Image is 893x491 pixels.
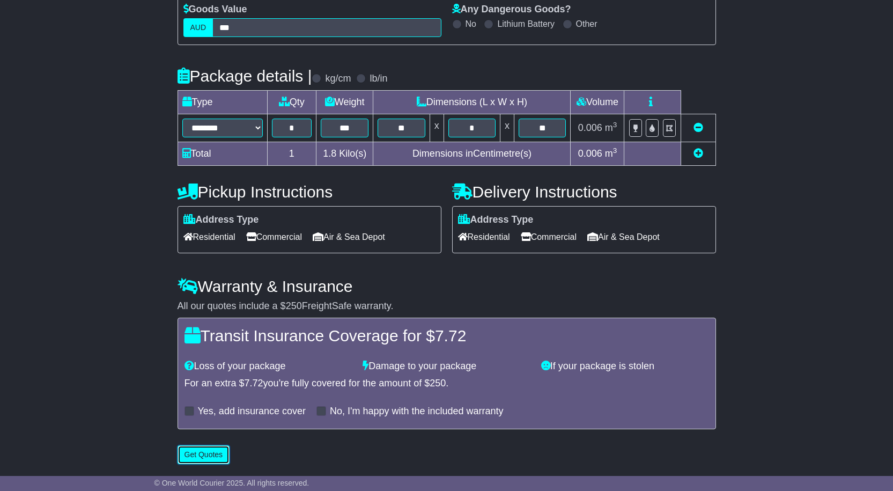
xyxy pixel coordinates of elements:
td: Dimensions in Centimetre(s) [373,142,571,166]
span: Commercial [521,229,577,245]
div: All our quotes include a $ FreightSafe warranty. [178,301,716,312]
div: Damage to your package [357,361,536,372]
label: Address Type [458,214,534,226]
label: No [466,19,476,29]
span: 250 [286,301,302,311]
div: Loss of your package [179,361,358,372]
span: Air & Sea Depot [587,229,660,245]
td: Dimensions (L x W x H) [373,91,571,114]
sup: 3 [613,146,617,155]
span: m [605,148,617,159]
label: Yes, add insurance cover [198,406,306,417]
td: Qty [267,91,316,114]
span: Residential [183,229,235,245]
label: kg/cm [325,73,351,85]
td: Weight [316,91,373,114]
a: Remove this item [693,122,703,133]
sup: 3 [613,121,617,129]
span: © One World Courier 2025. All rights reserved. [154,479,309,487]
td: x [500,114,514,142]
span: 7.72 [245,378,263,389]
span: 0.006 [578,148,602,159]
span: 0.006 [578,122,602,133]
label: Any Dangerous Goods? [452,4,571,16]
h4: Package details | [178,67,312,85]
label: Address Type [183,214,259,226]
span: 1.8 [323,148,336,159]
h4: Delivery Instructions [452,183,716,201]
td: Total [178,142,267,166]
td: Volume [571,91,624,114]
label: No, I'm happy with the included warranty [330,406,504,417]
label: Goods Value [183,4,247,16]
div: For an extra $ you're fully covered for the amount of $ . [184,378,709,390]
span: 250 [430,378,446,389]
span: Air & Sea Depot [313,229,385,245]
span: 7.72 [435,327,466,345]
h4: Pickup Instructions [178,183,441,201]
span: Residential [458,229,510,245]
h4: Warranty & Insurance [178,277,716,295]
td: x [430,114,444,142]
label: lb/in [370,73,387,85]
label: Lithium Battery [497,19,555,29]
a: Add new item [693,148,703,159]
button: Get Quotes [178,445,230,464]
span: Commercial [246,229,302,245]
td: Type [178,91,267,114]
td: Kilo(s) [316,142,373,166]
label: Other [576,19,597,29]
label: AUD [183,18,213,37]
span: m [605,122,617,133]
div: If your package is stolen [536,361,714,372]
h4: Transit Insurance Coverage for $ [184,327,709,345]
td: 1 [267,142,316,166]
